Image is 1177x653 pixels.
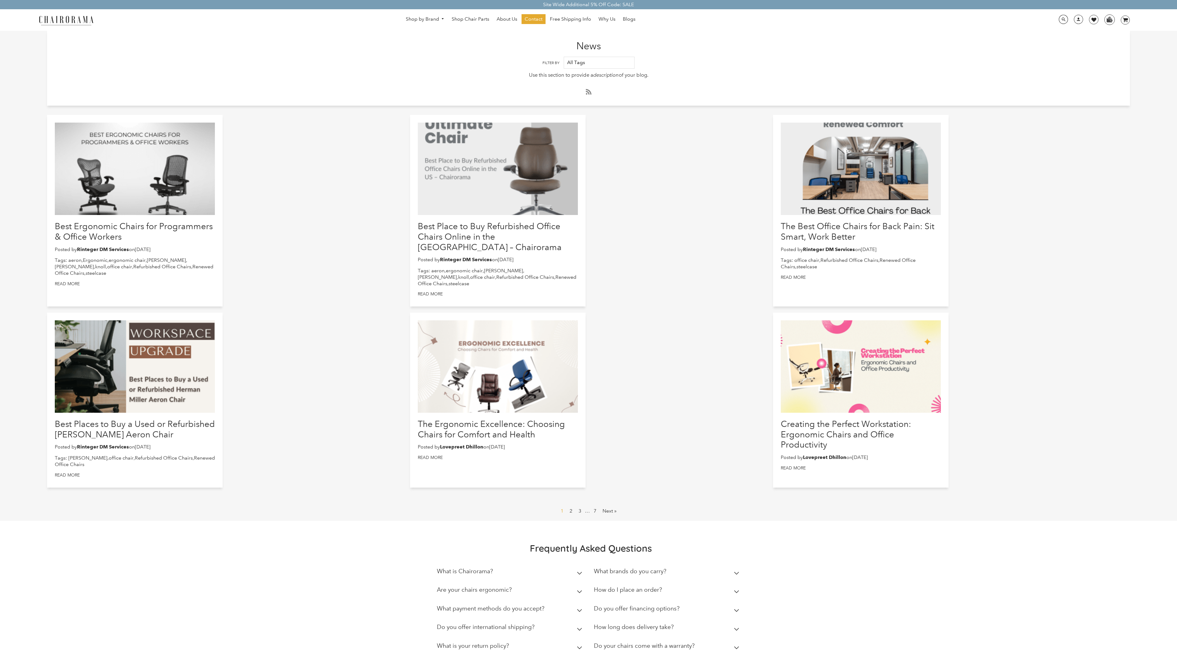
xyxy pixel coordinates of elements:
[418,274,457,280] a: [PERSON_NAME]
[600,506,619,516] a: Next »
[781,257,941,270] li: , , ,
[55,264,213,276] a: Renewed Office Chairs
[55,419,215,440] a: Best Places to Buy a Used or Refurbished [PERSON_NAME] Aeron Chair
[458,274,469,280] a: knoll
[599,16,615,22] span: Why Us
[83,257,107,263] a: Ergonomic
[68,257,82,263] a: aeron
[437,619,585,638] summary: Do you offer international shipping?
[55,455,215,468] li: , , ,
[418,291,443,297] a: Read more
[803,454,846,460] strong: Lovepreet Dhillon
[55,246,215,253] p: Posted by on
[55,257,67,263] span: Tags:
[594,619,742,638] summary: How long does delivery take?
[437,568,493,575] h2: What is Chairorama?
[781,419,911,450] a: Creating the Perfect Workstation: Ergonomic Chairs and Office Productivity
[35,15,97,26] img: chairorama
[567,506,575,516] a: 2
[418,274,576,286] a: Renewed Office Chairs
[418,455,443,460] a: Read more
[593,72,619,78] em: description
[403,14,448,24] a: Shop by Brand
[431,268,445,274] a: aeron
[591,506,599,516] a: 7
[55,444,215,450] p: Posted by on
[452,16,489,22] span: Shop Chair Parts
[594,568,666,575] h2: What brands do you carry?
[852,454,868,460] time: [DATE]
[107,264,132,270] a: office chair
[781,257,916,270] a: Renewed Office Chairs
[437,605,544,612] h2: What payment methods do you accept?
[437,586,512,593] h2: Are your chairs ergonomic?
[418,444,578,450] p: Posted by on
[803,246,855,252] strong: Rinteger DM Services
[418,419,565,440] a: The Ergonomic Excellence: Choosing Chairs for Comfort and Health
[109,257,146,263] a: ergonomic chair
[820,257,878,263] a: Refurbished Office Chairs
[558,506,566,516] span: 1
[437,601,585,619] summary: What payment methods do you accept?
[55,455,215,467] a: Renewed Office Chairs
[594,582,742,601] summary: How do I place an order?
[522,14,546,24] a: Contact
[135,246,151,252] time: [DATE]
[494,14,520,24] a: About Us
[594,605,679,612] h2: Do you offer financing options?
[123,14,918,26] nav: DesktopNavigation
[418,268,578,287] li: , , , , , , , ,
[542,61,559,65] label: Filter By
[796,264,817,270] a: steelcase
[135,455,193,461] a: Refurbished Office Chairs
[576,506,584,516] a: 3
[440,444,483,450] strong: Lovepreet Dhillon
[550,16,591,22] span: Free Shipping Info
[418,221,562,252] a: Best Place to Buy Refurbished Office Chairs Online in the [GEOGRAPHIC_DATA] – Chairorama
[781,454,941,461] p: Posted by on
[47,31,1130,52] h1: News
[55,455,67,461] span: Tags:
[1105,15,1114,24] img: WhatsApp_Image_2024-07-12_at_16.23.01.webp
[135,444,151,450] time: [DATE]
[594,642,695,649] h2: Do your chairs come with a warranty?
[437,542,745,554] h2: Frequently Asked Questions
[489,444,505,450] time: [DATE]
[109,455,134,461] a: office chair
[861,246,877,252] time: [DATE]
[585,509,590,513] span: …
[55,281,80,286] a: Read more
[623,16,635,22] span: Blogs
[547,14,594,24] a: Free Shipping Info
[594,601,742,619] summary: Do you offer financing options?
[440,257,492,262] strong: Rinteger DM Services
[437,582,585,601] summary: Are your chairs ergonomic?
[794,257,819,263] a: office chair
[497,16,517,22] span: About Us
[418,257,578,263] p: Posted by on
[484,268,523,274] a: [PERSON_NAME]
[594,563,742,582] summary: What brands do you carry?
[437,563,585,582] summary: What is Chairorama?
[86,270,106,276] a: steelcase
[781,246,941,253] p: Posted by on
[55,221,213,242] a: Best Ergonomic Chairs for Programmers & Office Workers
[147,257,186,263] a: [PERSON_NAME]
[155,71,1022,79] p: Use this section to provide a of your blog.
[620,14,639,24] a: Blogs
[496,274,554,280] a: Refurbished Office Chairs
[781,274,806,280] a: Read more
[594,623,674,631] h2: How long does delivery take?
[77,246,129,252] strong: Rinteger DM Services
[449,14,492,24] a: Shop Chair Parts
[77,444,129,450] strong: Rinteger DM Services
[133,264,191,270] a: Refurbished Office Chairs
[55,257,215,276] li: , , , , , , , , ,
[594,586,662,593] h2: How do I place an order?
[55,472,80,478] a: Read more
[498,257,514,262] time: [DATE]
[781,465,806,471] a: Read more
[68,455,107,461] a: [PERSON_NAME]
[525,16,542,22] span: Contact
[781,221,934,242] a: The Best Office Chairs for Back Pain: Sit Smart, Work Better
